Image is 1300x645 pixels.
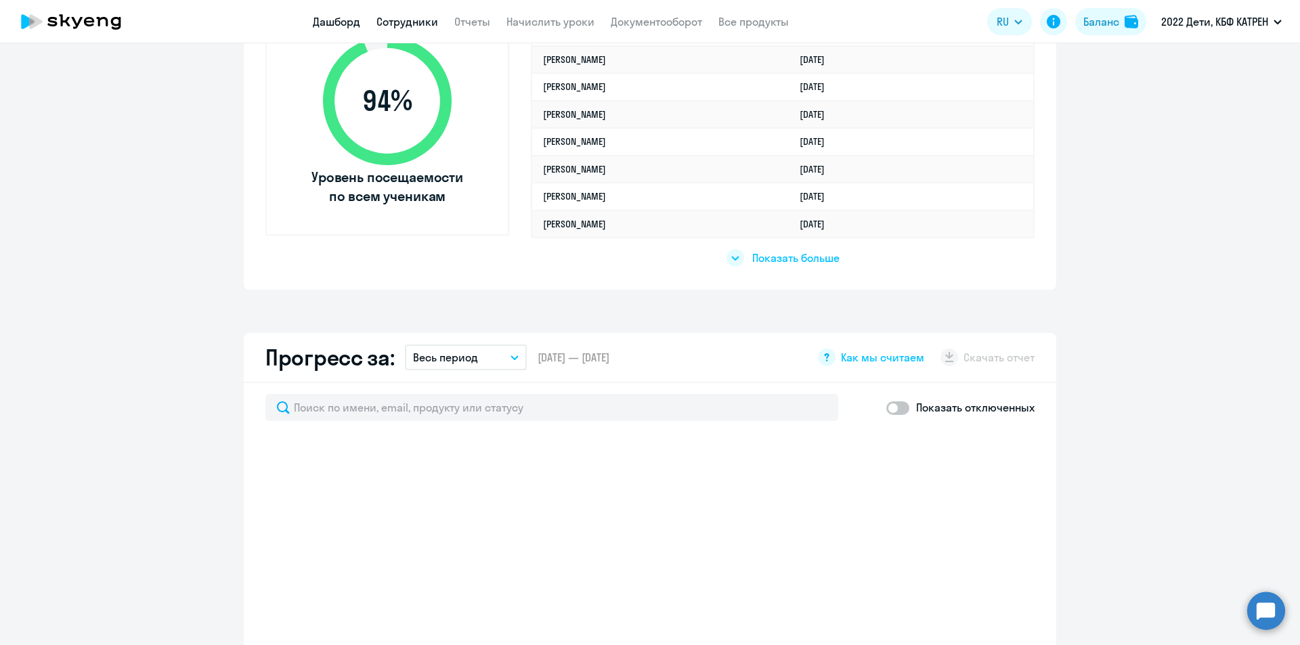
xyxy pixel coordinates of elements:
a: [DATE] [800,135,836,148]
h2: Прогресс за: [265,344,394,371]
a: [DATE] [800,81,836,93]
a: [PERSON_NAME] [543,190,606,202]
a: Начислить уроки [506,15,594,28]
a: Все продукты [718,15,789,28]
div: Баланс [1083,14,1119,30]
a: Дашборд [313,15,360,28]
input: Поиск по имени, email, продукту или статусу [265,394,838,421]
p: 2022 Дети, КБФ КАТРЕН [1161,14,1268,30]
a: [PERSON_NAME] [543,108,606,120]
button: Весь период [405,344,527,370]
a: [DATE] [800,190,836,202]
img: balance [1125,15,1138,28]
a: [PERSON_NAME] [543,135,606,148]
span: Как мы считаем [841,350,924,365]
p: Весь период [413,349,478,365]
a: [DATE] [800,218,836,230]
a: Отчеты [454,15,490,28]
a: [DATE] [800,163,836,175]
a: Документооборот [611,15,702,28]
button: RU [987,8,1032,35]
span: Показать больше [752,250,840,265]
span: [DATE] — [DATE] [538,350,609,365]
a: [PERSON_NAME] [543,81,606,93]
button: Балансbalance [1075,8,1146,35]
a: [DATE] [800,53,836,66]
p: Показать отключенных [916,399,1035,416]
span: Уровень посещаемости по всем ученикам [309,168,465,206]
a: [PERSON_NAME] [543,218,606,230]
a: Сотрудники [376,15,438,28]
a: [PERSON_NAME] [543,53,606,66]
a: [PERSON_NAME] [543,163,606,175]
a: [DATE] [800,108,836,120]
button: 2022 Дети, КБФ КАТРЕН [1154,5,1288,38]
span: 94 % [309,85,465,117]
span: RU [997,14,1009,30]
